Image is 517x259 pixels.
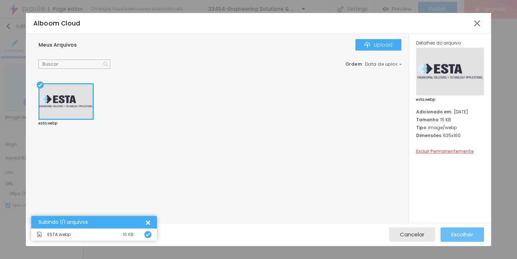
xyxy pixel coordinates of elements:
span: Meus Arquivos [38,41,77,48]
img: Icone [37,232,42,237]
span: ESTA.webp [47,232,71,237]
span: Tipo [416,124,426,131]
span: Detalhes do arquivo [416,40,461,46]
span: Dimensões [416,132,441,138]
div: [DATE] [416,109,484,115]
span: Excluir Permanentemente [416,148,474,154]
div: 15 KB [123,232,134,237]
span: esta.webp [416,98,484,102]
button: IconeUpload [355,39,401,51]
div: : [345,62,401,66]
span: Escolher [451,231,473,237]
div: 625x160 [416,132,484,138]
img: Icone [364,42,370,48]
div: 15 KB [416,117,484,123]
span: Alboom Cloud [33,19,80,28]
img: Icone [146,232,150,237]
div: Subindo 1/1 arquivos [38,220,144,225]
div: Upload [364,42,392,48]
span: Ordem [345,61,362,67]
div: esta.webp [38,122,94,125]
span: Adicionado em: [416,109,452,115]
button: Escolher [441,227,484,242]
input: Buscar [38,60,110,69]
span: Tamanho [416,117,438,123]
span: Cancelar [400,231,424,237]
span: Data de upload [365,62,402,66]
button: Cancelar [389,227,435,242]
div: image/webp [416,124,484,131]
img: Icone [103,62,108,67]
